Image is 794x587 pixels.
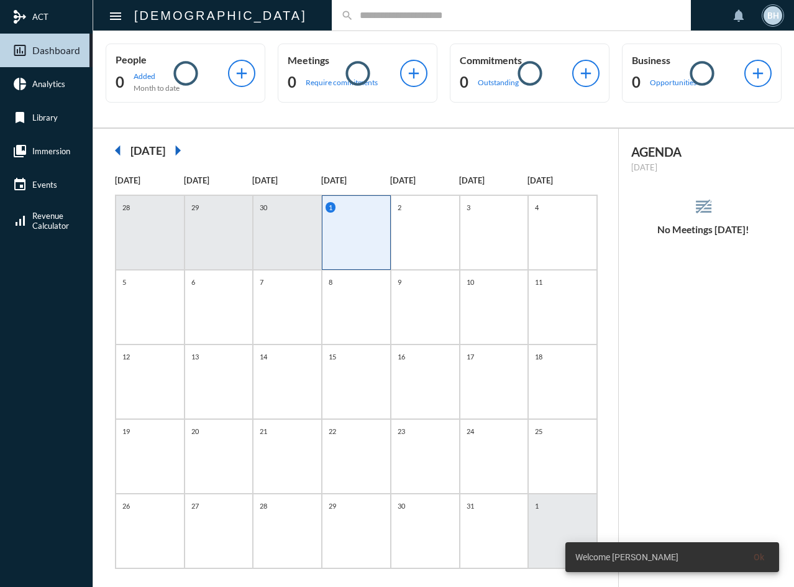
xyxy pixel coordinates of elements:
p: [DATE] [115,175,184,185]
h2: AGENDA [631,144,775,159]
mat-icon: Side nav toggle icon [108,9,123,24]
p: 29 [188,202,202,213]
span: Welcome [PERSON_NAME] [575,551,678,563]
p: 24 [463,426,477,437]
h5: No Meetings [DATE]! [619,224,788,235]
p: 23 [395,426,408,437]
p: 25 [532,426,545,437]
p: 3 [463,202,473,213]
p: 29 [326,501,339,511]
mat-icon: pie_chart [12,76,27,91]
p: 13 [188,351,202,362]
span: Dashboard [32,45,80,56]
mat-icon: event [12,177,27,192]
p: 14 [257,351,270,362]
mat-icon: arrow_right [165,138,190,163]
mat-icon: bookmark [12,110,27,125]
span: Revenue Calculator [32,211,69,231]
span: Analytics [32,79,65,89]
p: [DATE] [527,175,596,185]
p: [DATE] [184,175,253,185]
p: 21 [257,426,270,437]
p: 11 [532,277,545,287]
p: 31 [463,501,477,511]
p: 9 [395,277,404,287]
span: Library [32,113,58,122]
mat-icon: reorder [693,196,714,217]
span: ACT [32,12,48,22]
mat-icon: collections_bookmark [12,144,27,159]
p: 28 [119,202,133,213]
p: 8 [326,277,335,287]
mat-icon: mediation [12,9,27,24]
p: 12 [119,351,133,362]
p: 27 [188,501,202,511]
h2: [DATE] [130,144,165,157]
mat-icon: arrow_left [106,138,130,163]
h2: [DEMOGRAPHIC_DATA] [134,6,307,25]
p: [DATE] [390,175,459,185]
p: 5 [119,277,129,287]
p: 1 [326,202,335,213]
span: Events [32,180,57,190]
p: 1 [532,501,542,511]
mat-icon: signal_cellular_alt [12,213,27,228]
p: [DATE] [459,175,528,185]
p: 7 [257,277,267,287]
p: 19 [119,426,133,437]
div: BH [764,6,782,25]
p: 16 [395,351,408,362]
p: [DATE] [252,175,321,185]
p: 17 [463,351,477,362]
span: Ok [754,552,764,562]
p: 22 [326,426,339,437]
p: 30 [395,501,408,511]
p: 26 [119,501,133,511]
p: 20 [188,426,202,437]
p: 28 [257,501,270,511]
mat-icon: insert_chart_outlined [12,43,27,58]
p: [DATE] [631,162,775,172]
p: 10 [463,277,477,287]
p: 2 [395,202,404,213]
p: 15 [326,351,339,362]
mat-icon: search [341,9,354,22]
span: Immersion [32,146,70,156]
p: 6 [188,277,198,287]
p: 4 [532,202,542,213]
p: [DATE] [321,175,390,185]
button: Toggle sidenav [103,3,128,28]
mat-icon: notifications [731,8,746,23]
p: 18 [532,351,545,362]
p: 30 [257,202,270,213]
